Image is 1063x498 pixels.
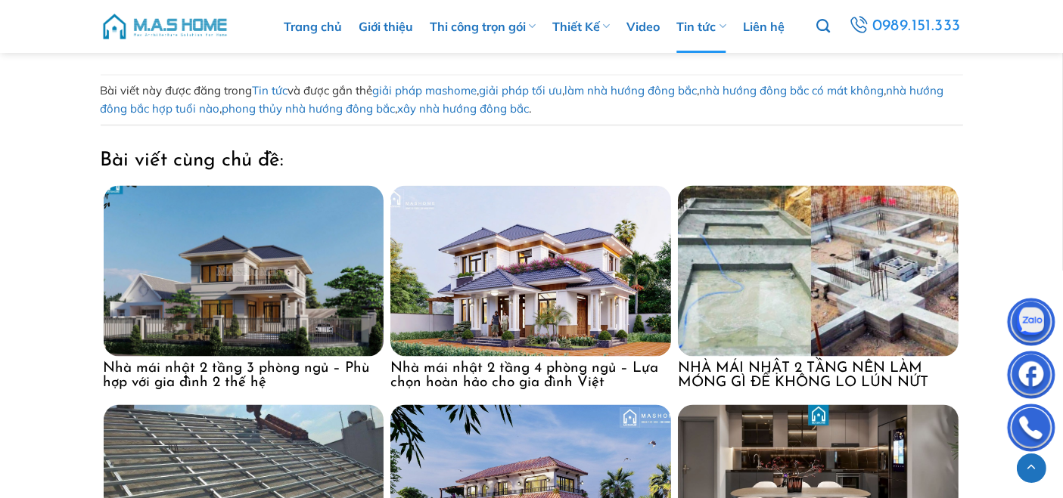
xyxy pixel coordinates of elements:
[101,4,229,49] img: M.A.S HOME – Tổng Thầu Thiết Kế Và Xây Nhà Trọn Gói
[872,14,961,39] span: 0989.151.333
[1017,453,1046,483] a: Lên đầu trang
[104,357,384,391] a: Nhà mái nhật 2 tầng 3 phòng ngủ – Phù hợp với gia đình 2 thế hệ
[101,75,963,126] footer: Bài viết này được đăng trong và được gắn thẻ , , , , , , .
[678,357,959,391] a: NHÀ MÁI NHẬT 2 TẦNG NÊN LÀM MÓNG GÌ ĐỂ KHÔNG LO LÚN NỨT
[816,11,830,42] a: Tìm kiếm
[847,13,964,40] a: 0989.151.333
[1009,354,1054,400] img: Facebook
[101,145,963,177] h3: Bài viết cùng chủ đề:
[1009,407,1054,453] img: Phone
[390,357,671,391] a: Nhà mái nhật 2 tầng 4 phòng ngủ – Lựa chọn hoàn hảo cho gia đình Việt
[565,83,698,97] a: làm nhà hướng đông bắc
[104,186,384,357] img: Nhà mái nhật 2 tầng 3 phòng ngủ - Phù hợp với gia đình 2 thế hệ 7
[398,101,530,116] a: xây nhà hướng đông bắc
[222,101,396,116] a: phong thủy nhà hướng đông bắc
[253,83,288,97] a: Tin tức
[480,83,563,97] a: giải pháp tối ưu
[1009,302,1054,347] img: Zalo
[390,186,671,357] img: Nhà mái nhật 2 tầng 4 phòng ngủ - Lựa chọn hoàn hảo cho gia đình Việt 8
[678,186,959,357] img: NHÀ MÁI NHẬT 2 TẦNG NÊN LÀM MÓNG GÌ ĐỂ KHÔNG LO LÚN NỨT 9
[700,83,884,97] a: nhà hướng đông bắc có mát không
[373,83,477,97] a: giải pháp mashome
[101,83,944,116] a: nhà hướng đông bắc hợp tuổi nào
